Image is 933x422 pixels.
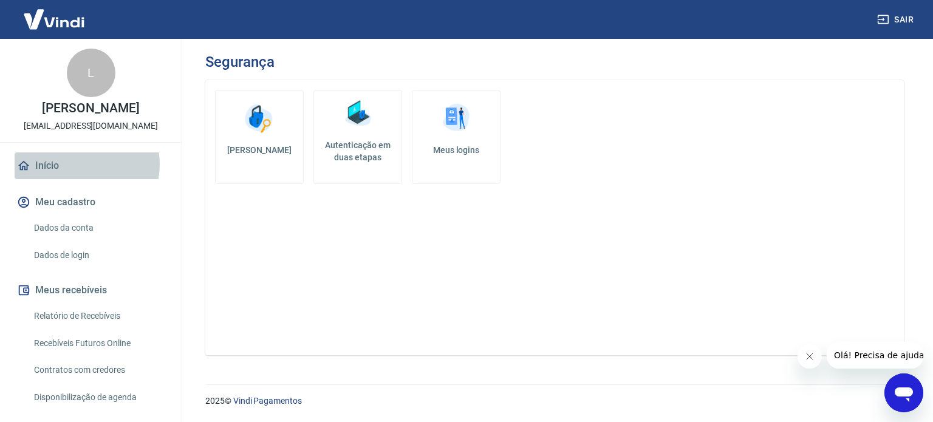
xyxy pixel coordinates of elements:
[875,9,918,31] button: Sair
[798,344,822,369] iframe: Fechar mensagem
[233,396,302,406] a: Vindi Pagamentos
[422,144,490,156] h5: Meus logins
[15,189,167,216] button: Meu cadastro
[15,277,167,304] button: Meus recebíveis
[42,102,139,115] p: [PERSON_NAME]
[29,243,167,268] a: Dados de login
[205,53,274,70] h3: Segurança
[7,9,102,18] span: Olá! Precisa de ajuda?
[205,395,904,407] p: 2025 ©
[15,1,94,38] img: Vindi
[225,144,293,156] h5: [PERSON_NAME]
[884,373,923,412] iframe: Botão para abrir a janela de mensagens
[67,49,115,97] div: L
[340,95,376,132] img: Autenticação em duas etapas
[29,385,167,410] a: Disponibilização de agenda
[241,100,278,137] img: Alterar senha
[29,216,167,240] a: Dados da conta
[215,90,304,184] a: [PERSON_NAME]
[29,304,167,328] a: Relatório de Recebíveis
[313,90,402,184] a: Autenticação em duas etapas
[438,100,474,137] img: Meus logins
[29,331,167,356] a: Recebíveis Futuros Online
[319,139,397,163] h5: Autenticação em duas etapas
[15,152,167,179] a: Início
[412,90,501,184] a: Meus logins
[29,358,167,383] a: Contratos com credores
[24,120,158,132] p: [EMAIL_ADDRESS][DOMAIN_NAME]
[827,342,923,369] iframe: Mensagem da empresa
